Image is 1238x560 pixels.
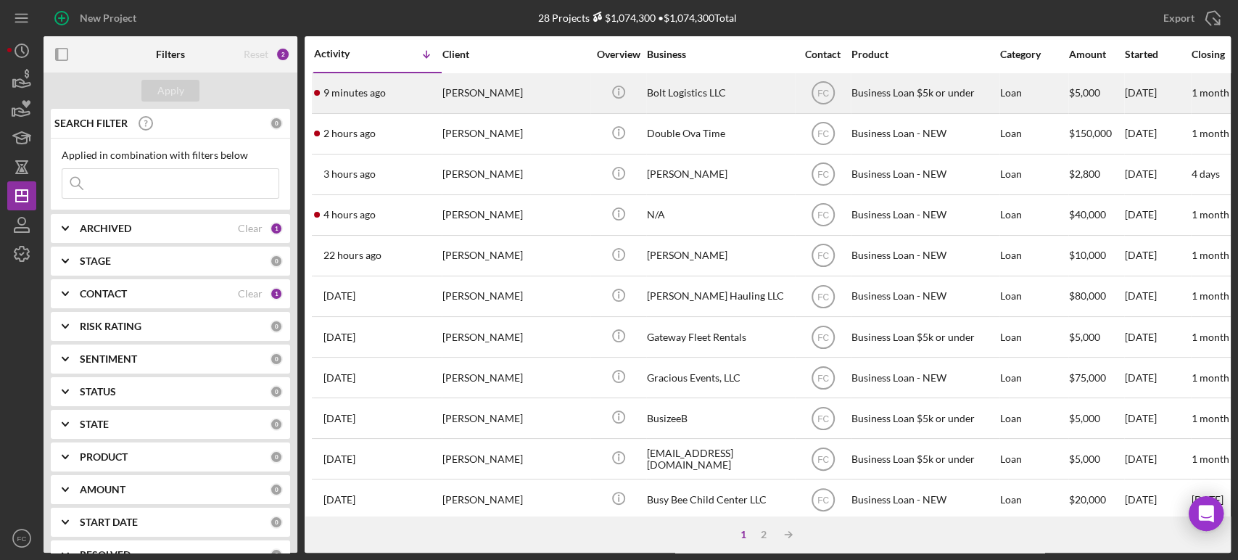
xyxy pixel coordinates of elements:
span: $80,000 [1069,289,1106,302]
div: 0 [270,450,283,464]
div: [PERSON_NAME] [442,115,587,153]
time: 2025-09-05 18:32 [323,372,355,384]
div: 28 Projects • $1,074,300 Total [538,12,737,24]
time: 2025-09-09 14:14 [323,209,376,221]
div: [PERSON_NAME] [442,74,587,112]
div: $1,074,300 [590,12,656,24]
div: 2 [276,47,290,62]
time: 1 month [1192,371,1229,384]
div: Product [851,49,996,60]
text: FC [817,210,829,221]
div: [DATE] [1125,155,1190,194]
div: BusizeeB [647,399,792,437]
b: SEARCH FILTER [54,118,128,129]
div: 0 [270,255,283,268]
div: 0 [270,320,283,333]
b: RISK RATING [80,321,141,332]
span: $75,000 [1069,371,1106,384]
div: Loan [1000,236,1068,275]
div: Loan [1000,196,1068,234]
div: [PERSON_NAME] [442,318,587,356]
span: $5,000 [1069,86,1100,99]
text: FC [817,292,829,302]
div: Activity [314,48,378,59]
button: Export [1149,4,1231,33]
span: $40,000 [1069,208,1106,221]
text: FC [817,129,829,139]
div: Category [1000,49,1068,60]
time: 2025-09-08 00:59 [323,290,355,302]
div: 1 [270,287,283,300]
b: CONTACT [80,288,127,300]
time: 1 month [1192,412,1229,424]
text: FC [817,373,829,383]
text: FC [817,413,829,424]
div: 1 [733,529,754,540]
div: Business Loan - NEW [851,236,996,275]
time: 1 month [1192,208,1229,221]
div: [DATE] [1125,74,1190,112]
div: Business Loan - NEW [851,115,996,153]
div: Busy Bee Child Center LLC [647,480,792,519]
div: Business Loan $5k or under [851,74,996,112]
div: [PERSON_NAME] [442,358,587,397]
div: Loan [1000,318,1068,356]
div: Gracious Events, LLC [647,358,792,397]
text: FC [817,332,829,342]
div: [DATE] [1125,196,1190,234]
div: Loan [1000,277,1068,316]
div: 0 [270,483,283,496]
b: START DATE [80,516,138,528]
b: STATUS [80,386,116,398]
div: Apply [157,80,184,102]
div: 0 [270,353,283,366]
time: 2025-09-09 16:36 [323,128,376,139]
span: $10,000 [1069,249,1106,261]
div: 2 [754,529,774,540]
div: [PERSON_NAME] [442,236,587,275]
div: 0 [270,385,283,398]
time: 2025-09-05 12:53 [323,494,355,506]
div: Open Intercom Messenger [1189,496,1223,531]
time: 2025-09-09 14:54 [323,168,376,180]
b: STAGE [80,255,111,267]
time: 1 month [1192,331,1229,343]
time: 2025-09-09 18:00 [323,87,386,99]
b: PRODUCT [80,451,128,463]
div: Gateway Fleet Rentals [647,318,792,356]
b: STATE [80,419,109,430]
div: [DATE] [1125,277,1190,316]
div: $2,800 [1069,155,1123,194]
div: Double Ova Time [647,115,792,153]
div: Business Loan - NEW [851,358,996,397]
div: Business Loan $5k or under [851,318,996,356]
div: New Project [80,4,136,33]
div: [PERSON_NAME] [442,277,587,316]
div: [DATE] [1125,440,1190,478]
time: 4 days [1192,168,1220,180]
div: Loan [1000,480,1068,519]
div: Contact [796,49,850,60]
div: Business Loan - NEW [851,480,996,519]
div: [EMAIL_ADDRESS][DOMAIN_NAME] [647,440,792,478]
text: FC [17,535,27,543]
b: ARCHIVED [80,223,131,234]
div: [DATE] [1125,318,1190,356]
div: N/A [647,196,792,234]
time: 1 month [1192,127,1229,139]
div: Business Loan $5k or under [851,399,996,437]
div: [DATE] [1125,480,1190,519]
div: Loan [1000,440,1068,478]
time: 2025-09-08 20:10 [323,250,381,261]
div: [PERSON_NAME] [442,480,587,519]
div: Loan [1000,155,1068,194]
div: 0 [270,418,283,431]
div: Loan [1000,358,1068,397]
span: $5,000 [1069,453,1100,465]
div: 0 [270,516,283,529]
div: Business Loan - NEW [851,155,996,194]
div: Client [442,49,587,60]
b: Filters [156,49,185,60]
button: FC [7,524,36,553]
span: $20,000 [1069,493,1106,506]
